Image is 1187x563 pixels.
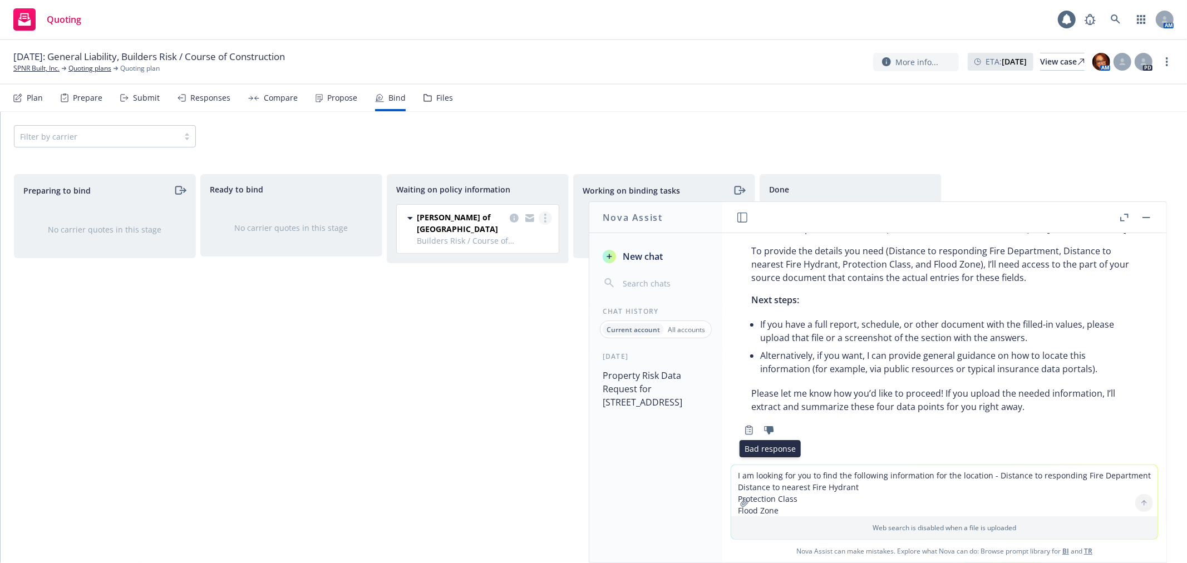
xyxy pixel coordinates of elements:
span: Preparing to bind [23,185,91,196]
img: photo [1092,53,1110,71]
span: Working on binding tasks [583,185,680,196]
a: more [1160,55,1174,68]
a: Quoting [9,4,86,35]
span: Builders Risk / Course of Construction [417,235,552,246]
a: View case [1040,53,1085,71]
a: copy logging email [508,211,521,225]
a: Report a Bug [1079,8,1101,31]
span: Done [769,184,789,195]
div: Chat History [589,307,722,316]
button: More info... [873,53,959,71]
div: Compare [264,93,298,102]
span: Quoting plan [120,63,160,73]
div: Prepare [73,93,102,102]
li: Alternatively, if you want, I can provide general guidance on how to locate this information (for... [760,347,1137,378]
span: [PERSON_NAME] of [GEOGRAPHIC_DATA] [417,211,505,235]
div: View case [1040,53,1085,70]
button: Property Risk Data Request for [STREET_ADDRESS] [598,366,713,412]
div: Plan [27,93,43,102]
p: Bad response [745,443,796,455]
div: Responses [190,93,230,102]
p: To provide the details you need (Distance to responding Fire Department, Distance to nearest Fire... [751,244,1137,284]
strong: [DATE] [1002,56,1027,67]
span: More info... [895,56,938,68]
h1: Nova Assist [603,211,663,224]
button: Thumbs down [760,422,778,438]
a: TR [1084,546,1092,556]
div: Propose [327,93,357,102]
a: Switch app [1130,8,1152,31]
div: No carrier quotes in this stage [219,222,364,234]
span: [DATE]: General Liability, Builders Risk / Course of Construction [13,50,285,63]
a: SPNR Built, Inc. [13,63,60,73]
a: Search [1105,8,1127,31]
span: Nova Assist can make mistakes. Explore what Nova can do: Browse prompt library for and [727,540,1162,562]
a: BI [1062,546,1069,556]
a: copy logging email [523,211,536,225]
p: Current account [607,325,660,334]
a: Quoting plans [68,63,111,73]
span: Next steps: [751,294,799,306]
svg: Copy to clipboard [744,425,754,435]
input: Search chats [620,275,709,291]
span: Ready to bind [210,184,263,195]
p: Web search is disabled when a file is uploaded [738,523,1151,532]
div: No carrier quotes in this stage [32,224,178,235]
span: ETA : [986,56,1027,67]
span: New chat [620,250,663,263]
a: moveRight [732,184,746,197]
a: moveRight [173,184,186,197]
div: Bind [388,93,406,102]
a: more [539,211,552,225]
span: Waiting on policy information [396,184,510,195]
button: New chat [598,246,713,266]
p: Please let me know how you’d like to proceed! If you upload the needed information, I’ll extract ... [751,387,1137,413]
span: Quoting [47,15,81,24]
div: Submit [133,93,160,102]
div: Files [436,93,453,102]
li: If you have a full report, schedule, or other document with the filled-in values, please upload t... [760,315,1137,347]
div: [DATE] [589,352,722,361]
p: All accounts [668,325,705,334]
